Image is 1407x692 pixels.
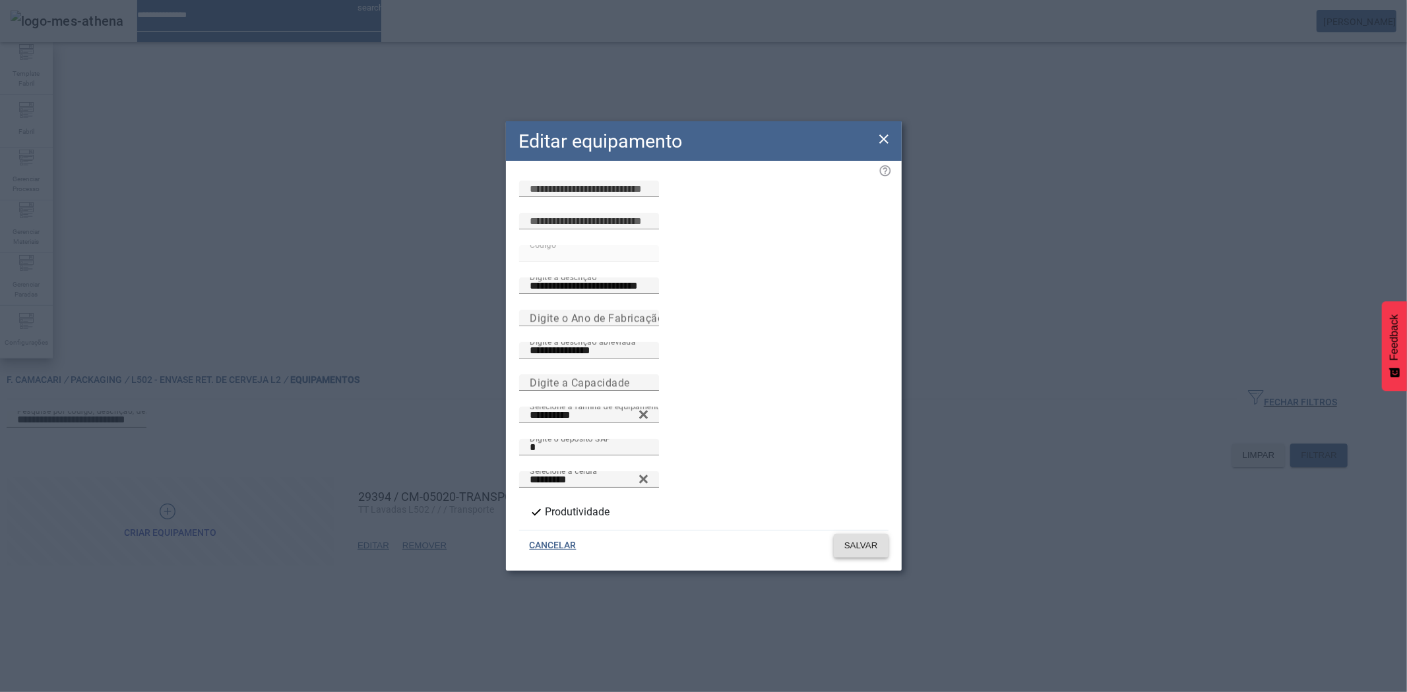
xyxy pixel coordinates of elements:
[530,539,577,552] span: CANCELAR
[519,534,587,558] button: CANCELAR
[530,466,597,475] mat-label: Selecione a célula
[530,272,596,281] mat-label: Digite a descrição
[543,504,610,520] label: Produtividade
[844,539,878,552] span: SALVAR
[530,337,636,346] mat-label: Digite a descrição abreviada
[530,472,648,488] input: Number
[834,534,889,558] button: SALVAR
[530,434,611,443] mat-label: Digite o depósito SAP
[1382,301,1407,391] button: Feedback - Mostrar pesquisa
[530,312,664,324] mat-label: Digite o Ano de Fabricação
[530,401,664,411] mat-label: Selecione a família de equipamento
[530,407,648,423] input: Number
[530,376,630,389] mat-label: Digite a Capacidade
[519,127,683,156] h2: Editar equipamento
[530,240,556,249] mat-label: Código
[1389,314,1400,360] span: Feedback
